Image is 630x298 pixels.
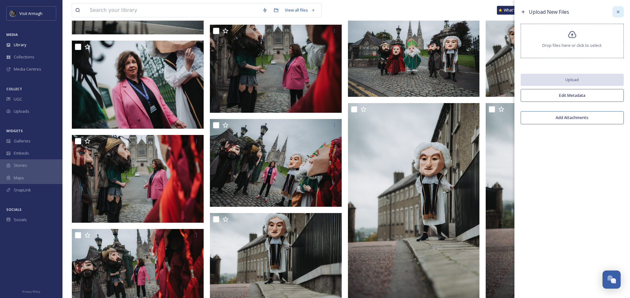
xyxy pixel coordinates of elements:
img: A7400096.jpg [486,9,618,97]
span: Media Centres [14,66,41,72]
span: Drop files here or click to select. [542,42,602,48]
button: Upload [521,74,624,86]
span: SOCIALS [6,207,22,212]
span: Socials [14,217,27,223]
span: Uploads [14,108,29,114]
span: SnapLink [14,187,31,193]
span: Collections [14,54,34,60]
span: Upload New Files [529,8,569,15]
span: MEDIA [6,32,18,37]
span: Galleries [14,138,31,144]
span: WIDGETS [6,128,23,133]
img: A7400168.jpg [210,119,342,207]
img: A7400223.jpg [72,135,204,223]
a: View all files [282,4,318,16]
img: A7400231.jpg [72,41,204,128]
a: Privacy Policy [22,287,40,295]
span: Privacy Policy [22,290,40,294]
span: Library [14,42,26,48]
span: Embeds [14,150,29,156]
button: Edit Metadata [521,89,624,102]
span: COLLECT [6,87,22,91]
a: What's New [497,6,528,15]
span: Stories [14,162,27,168]
span: Maps [14,175,24,181]
img: A7400219.jpg [210,25,342,112]
img: A7400126.jpg [348,9,480,97]
input: Search your library [87,3,259,17]
span: Visit Armagh [19,11,42,16]
button: Add Attachments [521,111,624,124]
button: Open Chat [603,271,621,289]
img: THE-FIRST-PLACE-VISIT-ARMAGH.COM-BLACK.jpg [10,10,16,17]
span: UGC [14,96,22,102]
